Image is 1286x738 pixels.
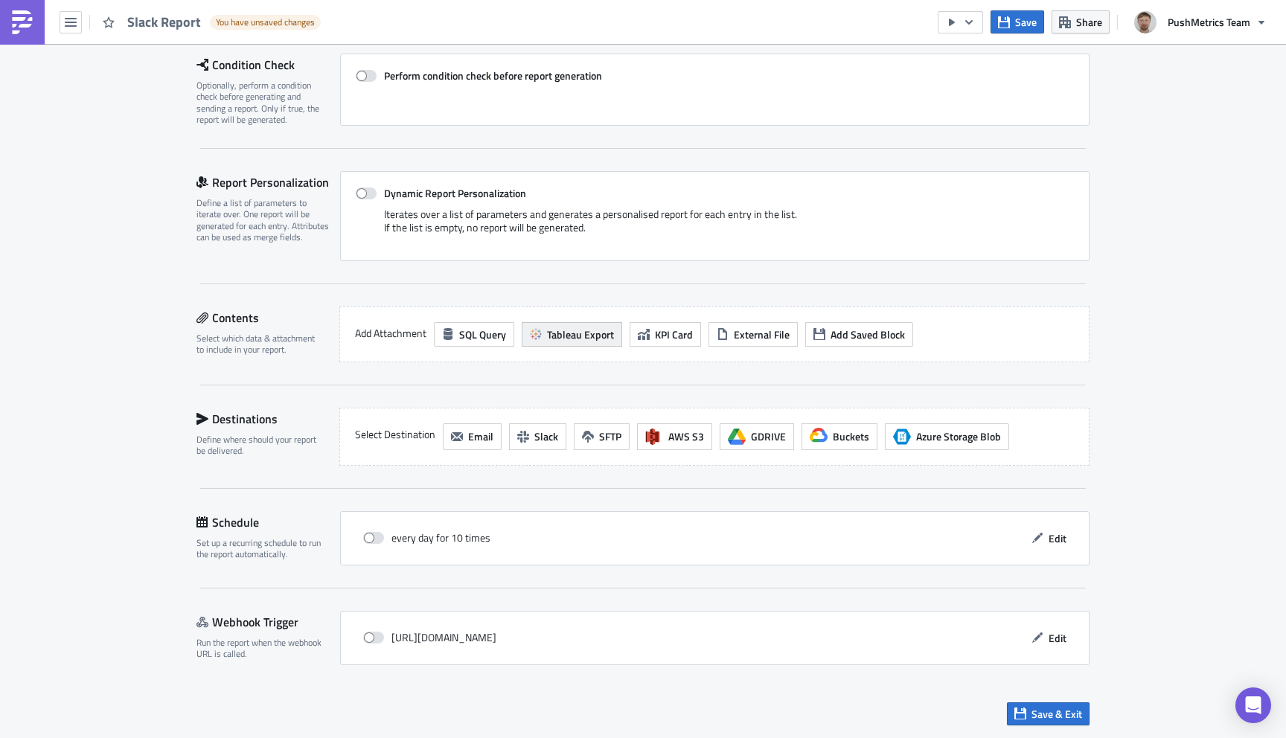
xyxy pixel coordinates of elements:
span: PushMetrics Team [1168,14,1250,30]
button: Tableau Export [522,322,622,347]
div: Report Personalization [196,171,340,193]
button: Add Saved Block [805,322,913,347]
strong: Dynamic Report Personalization [384,185,526,201]
button: External File [708,322,798,347]
div: Define a list of parameters to iterate over. One report will be generated for each entry. Attribu... [196,197,330,243]
span: Email [468,429,493,444]
span: Azure Storage Blob [916,429,1001,444]
button: Save & Exit [1007,702,1090,725]
span: Add Saved Block [831,327,905,342]
span: KPI Card [655,327,693,342]
button: Slack [509,423,566,450]
div: Define where should your report be delivered. [196,434,322,457]
div: Set up a recurring schedule to run the report automatically. [196,537,330,560]
label: Add Attachment [355,322,426,344]
button: KPI Card [630,322,701,347]
div: Schedule [196,511,340,533]
span: Slack Report [127,12,202,32]
span: AWS S3 [668,429,704,444]
span: SFTP [599,429,621,444]
div: every day for 10 times [363,527,490,549]
button: SQL Query [434,322,514,347]
span: Slack [534,429,558,444]
span: GDRIVE [751,429,786,444]
span: Buckets [833,429,869,444]
button: AWS S3 [637,423,712,450]
div: Iterates over a list of parameters and generates a personalised report for each entry in the list... [356,208,1074,246]
div: Select which data & attachment to include in your report. [196,333,322,356]
div: Contents [196,307,322,329]
img: Avatar [1133,10,1158,35]
button: PushMetrics Team [1125,6,1275,39]
img: PushMetrics [10,10,34,34]
span: Save & Exit [1031,706,1082,722]
div: Condition Check [196,54,340,76]
button: Save [991,10,1044,33]
span: Edit [1049,530,1066,546]
button: SFTP [574,423,630,450]
div: Open Intercom Messenger [1235,687,1271,723]
button: Buckets [802,423,877,450]
div: [URL][DOMAIN_NAME] [363,626,496,649]
button: GDRIVE [720,423,794,450]
strong: Perform condition check before report generation [384,68,602,83]
label: Select Destination [355,423,435,446]
div: Webhook Trigger [196,611,340,633]
div: Optionally, perform a condition check before generating and sending a report. Only if true, the r... [196,80,330,126]
button: Edit [1024,626,1074,649]
button: Azure Storage BlobAzure Storage Blob [885,423,1009,450]
button: Email [443,423,502,450]
span: Edit [1049,630,1066,646]
span: Tableau Export [547,327,614,342]
span: Azure Storage Blob [893,428,911,446]
span: Share [1076,14,1102,30]
span: SQL Query [459,327,506,342]
button: Share [1052,10,1110,33]
span: You have unsaved changes [216,16,315,28]
div: Run the report when the webhook URL is called. [196,637,330,660]
div: Destinations [196,408,322,430]
span: External File [734,327,790,342]
button: Edit [1024,527,1074,550]
span: Save [1015,14,1037,30]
